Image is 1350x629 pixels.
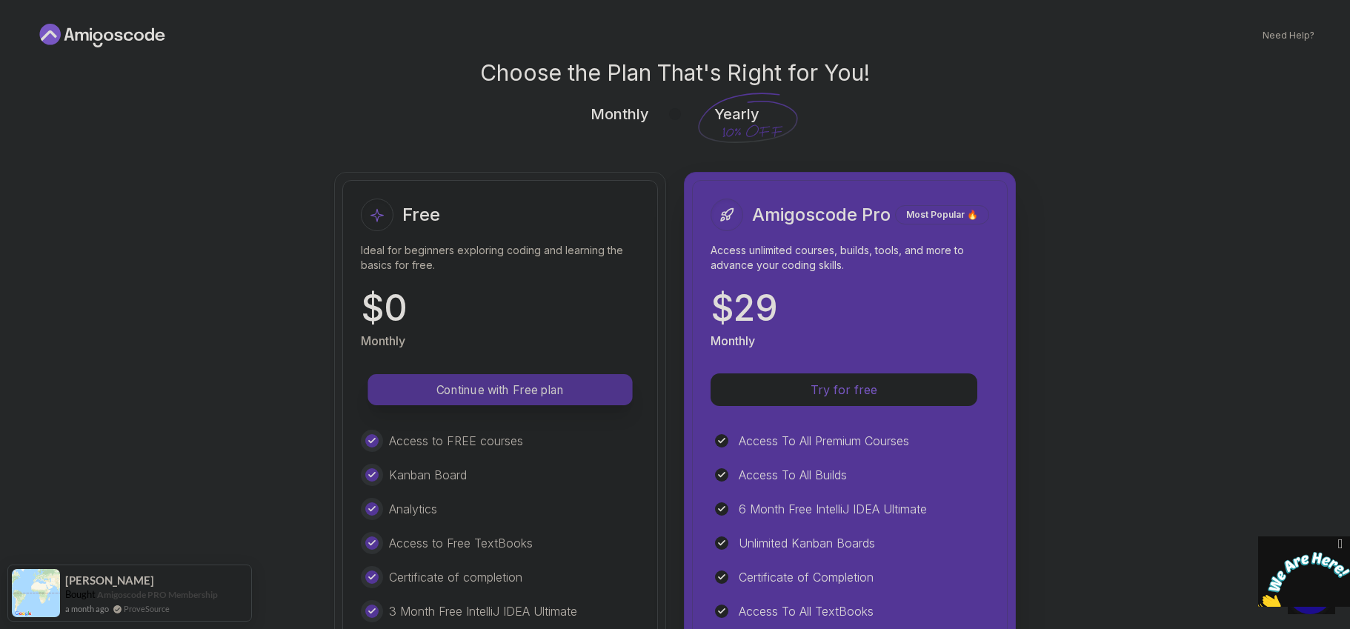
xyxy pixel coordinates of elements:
p: 6 Month Free IntelliJ IDEA Ultimate [739,500,927,518]
button: Continue with Free plan [368,374,632,405]
p: Access unlimited courses, builds, tools, and more to advance your coding skills. [711,243,989,273]
span: a month ago [65,602,109,615]
p: Access to Free TextBooks [389,534,533,552]
p: Access To All Premium Courses [739,432,909,450]
p: Try for free [728,381,960,399]
p: Most Popular 🔥 [897,207,987,222]
button: Try for free [711,373,977,406]
span: [PERSON_NAME] [65,574,154,587]
p: Monthly [591,104,649,124]
p: Monthly [361,332,405,350]
p: Unlimited Kanban Boards [739,534,875,552]
p: Access To All Builds [739,466,847,484]
h1: Choose the Plan That's Right for You! [480,59,870,86]
a: Need Help? [1263,30,1314,41]
p: Access To All TextBooks [739,602,874,620]
p: Continue with Free plan [385,382,616,399]
span: Bought [65,588,96,600]
p: $ 0 [361,290,408,326]
p: Certificate of completion [389,568,522,586]
a: Home link [36,24,169,47]
img: provesource social proof notification image [12,569,60,617]
p: Monthly [711,332,755,350]
p: Access to FREE courses [389,432,523,450]
a: Amigoscode PRO Membership [97,589,218,600]
p: Ideal for beginners exploring coding and learning the basics for free. [361,243,639,273]
p: Kanban Board [389,466,467,484]
iframe: chat widget [1258,536,1350,607]
p: 3 Month Free IntelliJ IDEA Ultimate [389,602,577,620]
p: $ 29 [711,290,778,326]
p: Analytics [389,500,437,518]
p: Certificate of Completion [739,568,874,586]
h2: Free [402,203,440,227]
h2: Amigoscode Pro [752,203,891,227]
a: ProveSource [124,602,170,615]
